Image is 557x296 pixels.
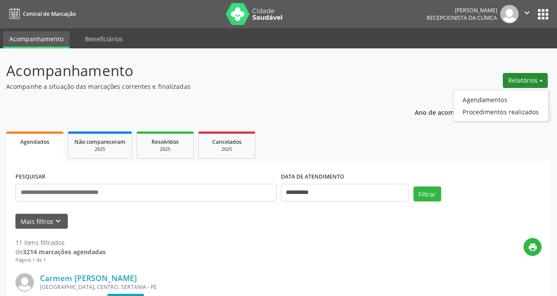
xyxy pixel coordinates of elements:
a: Beneficiários [79,31,129,47]
strong: 3214 marcações agendadas [23,248,106,256]
label: PESQUISAR [15,170,45,184]
a: Carmem [PERSON_NAME] [40,273,137,283]
button: print [524,238,542,256]
div: [GEOGRAPHIC_DATA], CENTRO, SERTANIA - PE [40,283,409,291]
span: Cancelados [212,138,242,146]
ul: Relatórios [453,90,549,121]
a: Central de Marcação [6,7,76,21]
span: Central de Marcação [23,10,76,18]
button: Mais filtroskeyboard_arrow_down [15,214,68,229]
div: de [15,247,106,256]
img: img [500,5,519,23]
button: apps [535,7,551,22]
a: Agendamentos [454,93,548,106]
i:  [522,8,532,18]
div: 2025 [74,146,125,153]
label: DATA DE ATENDIMENTO [281,170,344,184]
p: Acompanhamento [6,60,387,82]
p: Acompanhe a situação das marcações correntes e finalizadas [6,82,387,91]
div: 2025 [143,146,187,153]
img: img [15,273,34,292]
div: [PERSON_NAME] [427,7,497,14]
div: 11 itens filtrados [15,238,106,247]
button:  [519,5,535,23]
span: Não compareceram [74,138,125,146]
p: Ano de acompanhamento [415,106,493,117]
span: Recepcionista da clínica [427,14,497,22]
button: Filtrar [413,186,441,201]
a: Acompanhamento [3,31,70,48]
span: Resolvidos [151,138,179,146]
i: print [528,242,538,252]
span: Agendados [20,138,49,146]
div: 2025 [205,146,249,153]
button: Relatórios [503,73,548,88]
a: Procedimentos realizados [454,106,548,118]
i: keyboard_arrow_down [53,216,63,226]
div: Página 1 de 1 [15,256,106,264]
